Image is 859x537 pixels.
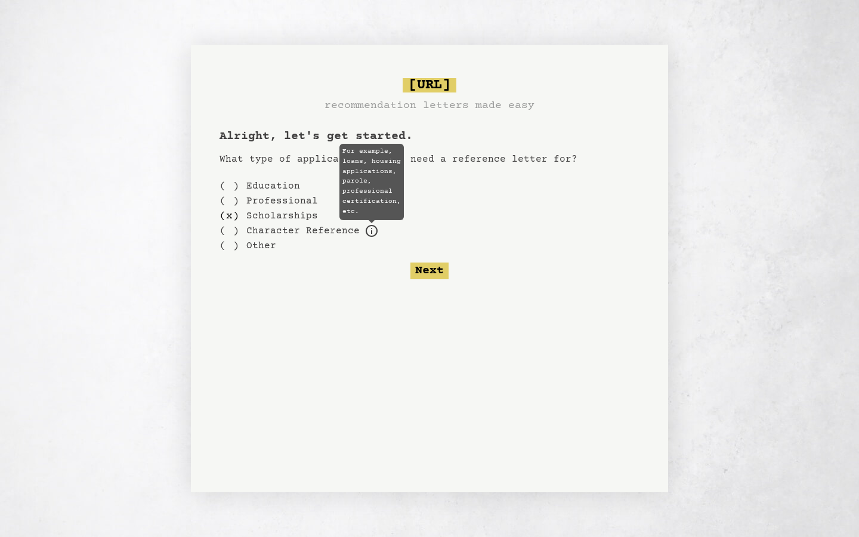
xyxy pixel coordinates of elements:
[220,152,639,166] p: What type of application do you need a reference letter for?
[246,239,276,253] label: Other
[246,224,360,238] label: For example, loans, housing applications, parole, professional certification, etc.
[220,238,239,253] div: ( )
[220,208,239,223] div: ( x )
[220,193,239,208] div: ( )
[339,144,404,220] span: For example, loans, housing applications, parole, professional certification, etc.
[220,223,239,238] div: ( )
[403,78,456,92] span: [URL]
[246,194,318,208] label: Professional
[246,179,300,193] label: Education
[410,263,449,279] button: Next
[220,128,639,145] h1: Alright, let's get started.
[325,97,534,114] h3: recommendation letters made easy
[246,209,318,223] label: Scholarships
[220,178,239,193] div: ( )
